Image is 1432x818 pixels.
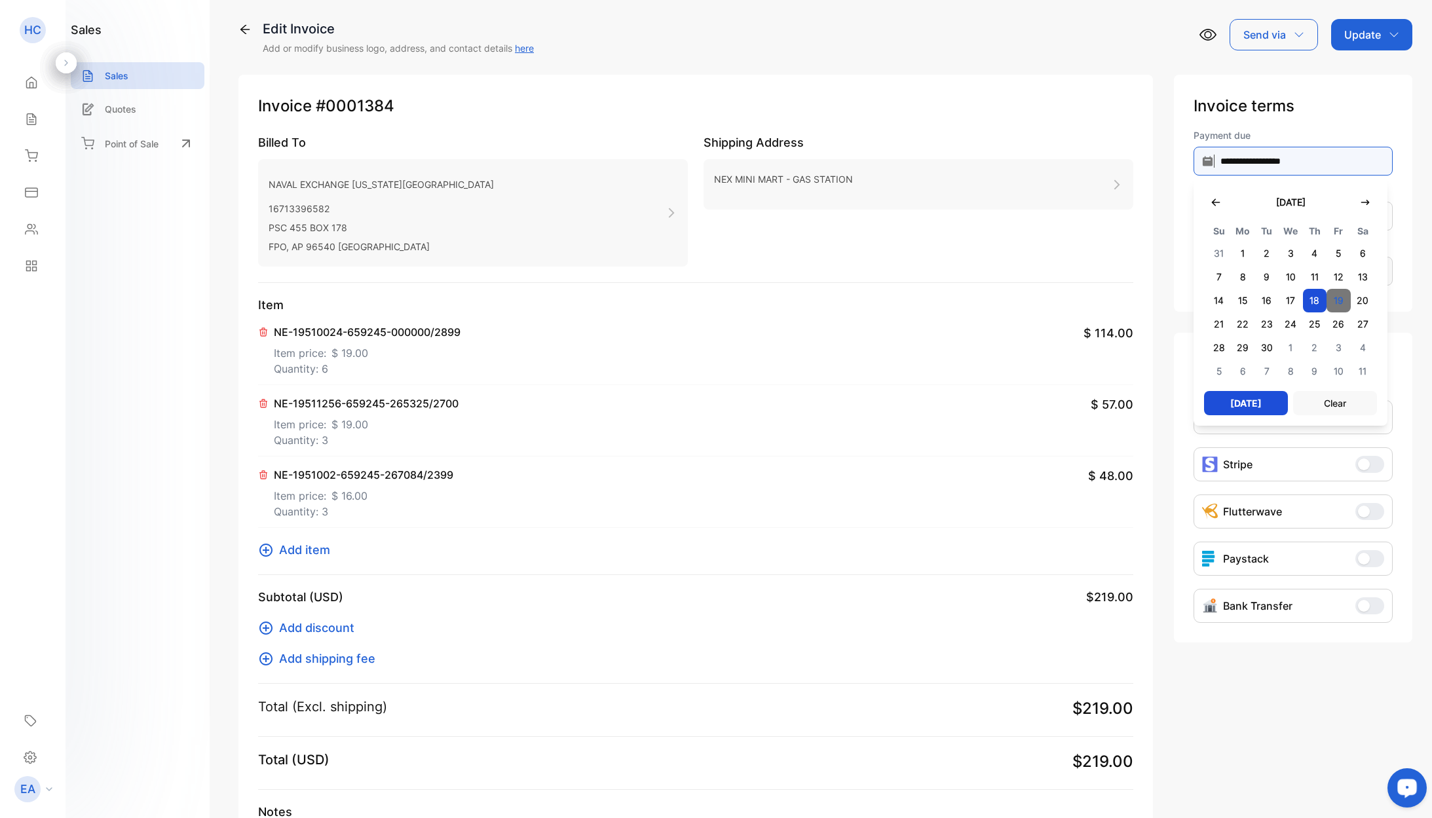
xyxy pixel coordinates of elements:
[20,781,35,798] p: EA
[1207,223,1231,239] span: Su
[279,650,375,667] span: Add shipping fee
[1279,265,1303,289] span: 10
[105,137,159,151] p: Point of Sale
[1223,456,1253,472] p: Stripe
[1327,289,1351,312] span: 19
[1377,763,1432,818] iframe: LiveChat chat widget
[1351,336,1375,360] span: 4
[1194,94,1393,118] p: Invoice terms
[279,541,330,559] span: Add item
[1293,391,1377,415] button: Clear
[1351,265,1375,289] span: 13
[1194,128,1393,142] label: Payment due
[1223,598,1292,614] p: Bank Transfer
[515,43,534,54] a: here
[1202,598,1218,614] img: Icon
[316,94,394,118] span: #0001384
[258,697,387,716] p: Total (Excl. shipping)
[1207,289,1231,312] span: 14
[1231,360,1255,383] span: 6
[1327,242,1351,265] span: 5
[331,488,367,504] span: $ 16.00
[1254,289,1279,312] span: 16
[279,619,354,637] span: Add discount
[1303,312,1327,336] span: 25
[274,467,453,483] p: NE-1951002-659245-267084/2399
[1254,312,1279,336] span: 23
[258,619,362,637] button: Add discount
[1303,360,1327,383] span: 9
[1207,242,1231,265] span: 31
[263,19,534,39] div: Edit Invoice
[1263,189,1319,215] button: [DATE]
[274,483,453,504] p: Item price:
[269,237,494,256] p: FPO, AP 96540 [GEOGRAPHIC_DATA]
[1254,360,1279,383] span: 7
[1303,289,1327,312] span: 18
[258,296,1133,314] p: Item
[1207,360,1231,383] span: 5
[258,134,688,151] p: Billed To
[1279,289,1303,312] span: 17
[24,22,41,39] p: HC
[1279,312,1303,336] span: 24
[1207,265,1231,289] span: 7
[1327,336,1351,360] span: 3
[1207,312,1231,336] span: 21
[1231,336,1255,360] span: 29
[1202,504,1218,519] img: Icon
[1351,223,1375,239] span: Sa
[105,69,128,83] p: Sales
[1279,360,1303,383] span: 8
[1243,27,1286,43] p: Send via
[1072,697,1133,720] span: $219.00
[1279,242,1303,265] span: 3
[258,94,1133,118] p: Invoice
[1254,265,1279,289] span: 9
[1303,242,1327,265] span: 4
[1202,456,1218,472] img: icon
[258,650,383,667] button: Add shipping fee
[274,504,453,519] p: Quantity: 3
[1351,242,1375,265] span: 6
[1351,312,1375,336] span: 27
[1086,588,1133,606] span: $219.00
[274,432,459,448] p: Quantity: 3
[1223,551,1269,567] p: Paystack
[274,361,461,377] p: Quantity: 6
[1231,242,1255,265] span: 1
[704,134,1133,151] p: Shipping Address
[71,21,102,39] h1: sales
[274,340,461,361] p: Item price:
[1327,360,1351,383] span: 10
[71,129,204,158] a: Point of Sale
[1231,223,1255,239] span: Mo
[1254,223,1279,239] span: Tu
[71,62,204,89] a: Sales
[1279,223,1303,239] span: We
[258,750,330,770] p: Total (USD)
[1303,223,1327,239] span: Th
[1351,289,1375,312] span: 20
[1223,504,1282,519] p: Flutterwave
[1231,265,1255,289] span: 8
[1083,324,1133,342] span: $ 114.00
[1279,336,1303,360] span: 1
[71,96,204,122] a: Quotes
[274,396,459,411] p: NE-19511256-659245-265325/2700
[1327,265,1351,289] span: 12
[1303,265,1327,289] span: 11
[258,541,338,559] button: Add item
[105,102,136,116] p: Quotes
[1230,19,1318,50] button: Send via
[1231,289,1255,312] span: 15
[1351,360,1375,383] span: 11
[269,199,494,218] p: 16713396582
[331,417,368,432] span: $ 19.00
[714,170,853,189] p: NEX MINI MART - GAS STATION
[1202,551,1218,567] img: icon
[269,218,494,237] p: PSC 455 BOX 178
[1254,242,1279,265] span: 2
[1331,19,1412,50] button: Update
